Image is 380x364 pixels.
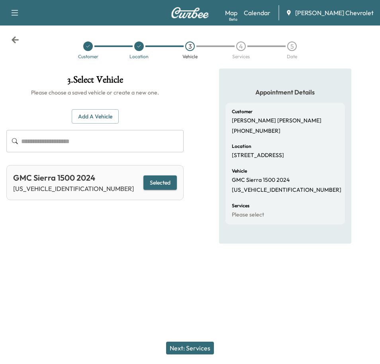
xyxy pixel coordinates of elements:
h1: 3 . Select Vehicle [6,75,184,89]
div: Date [287,54,297,59]
div: Beta [229,16,237,22]
button: Next: Services [166,342,214,354]
p: [US_VEHICLE_IDENTIFICATION_NUMBER] [13,184,134,193]
p: GMC Sierra 1500 2024 [232,177,290,184]
p: [PHONE_NUMBER] [232,128,280,135]
div: 4 [236,41,246,51]
p: [STREET_ADDRESS] [232,152,284,159]
div: Services [232,54,250,59]
div: Customer [78,54,98,59]
a: MapBeta [225,8,237,18]
div: Back [11,36,19,44]
div: Vehicle [182,54,198,59]
h6: Customer [232,109,253,114]
p: Please select [232,211,264,218]
h6: Location [232,144,251,149]
h6: Vehicle [232,169,247,173]
img: Curbee Logo [171,7,209,18]
div: 5 [287,41,297,51]
p: [PERSON_NAME] [PERSON_NAME] [232,117,321,124]
h5: Appointment Details [225,88,345,96]
a: Calendar [244,8,270,18]
div: Location [129,54,149,59]
div: GMC Sierra 1500 2024 [13,172,134,184]
button: Add a Vehicle [72,109,119,124]
span: [PERSON_NAME] Chevrolet [295,8,374,18]
button: Selected [143,175,177,190]
h6: Services [232,203,249,208]
p: [US_VEHICLE_IDENTIFICATION_NUMBER] [232,187,341,194]
div: 3 [185,41,195,51]
h6: Please choose a saved vehicle or create a new one. [6,89,184,96]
